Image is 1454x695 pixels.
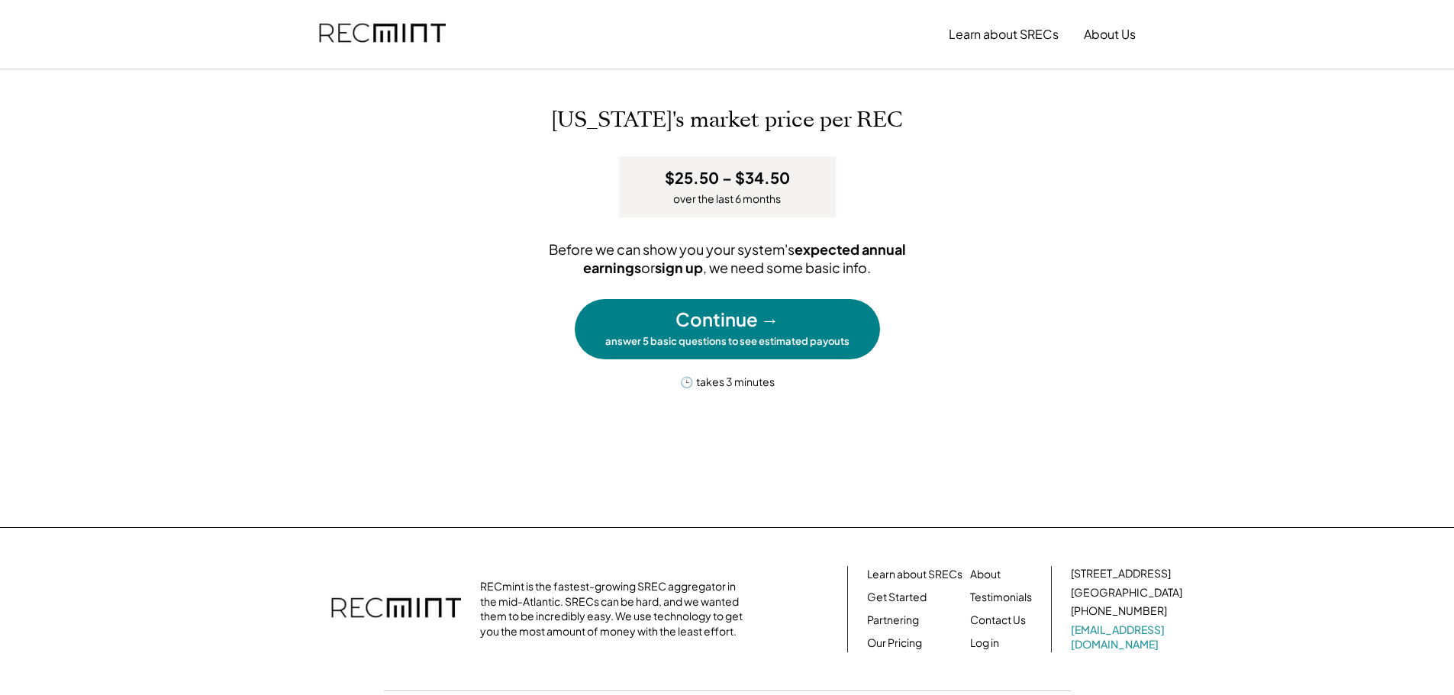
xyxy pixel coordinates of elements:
[399,108,1056,134] h2: [US_STATE]'s market price per REC
[1071,566,1171,581] div: [STREET_ADDRESS]
[480,579,751,639] div: RECmint is the fastest-growing SREC aggregator in the mid-Atlantic. SRECs can be hard, and we wan...
[970,635,999,651] a: Log in
[970,613,1026,628] a: Contact Us
[655,259,703,276] strong: sign up
[331,582,461,635] img: recmint-logotype%403x.png
[665,168,790,188] h3: $25.50 – $34.50
[605,335,850,348] div: answer 5 basic questions to see estimated payouts
[675,307,779,333] div: Continue →
[583,240,908,275] strong: expected annual earnings
[680,371,775,390] div: 🕒 takes 3 minutes
[867,567,962,582] a: Learn about SRECs
[867,635,922,651] a: Our Pricing
[1071,585,1182,600] div: [GEOGRAPHIC_DATA]
[970,590,1032,605] a: Testimonials
[498,240,956,276] div: Before we can show you your system's or , we need some basic info.
[1071,623,1185,652] a: [EMAIL_ADDRESS][DOMAIN_NAME]
[319,8,446,60] img: recmint-logotype%403x.png
[1071,603,1167,619] div: [PHONE_NUMBER]
[970,567,1001,582] a: About
[867,590,927,605] a: Get Started
[867,613,919,628] a: Partnering
[1084,19,1136,50] button: About Us
[949,19,1059,50] button: Learn about SRECs
[673,191,781,207] div: over the last 6 months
